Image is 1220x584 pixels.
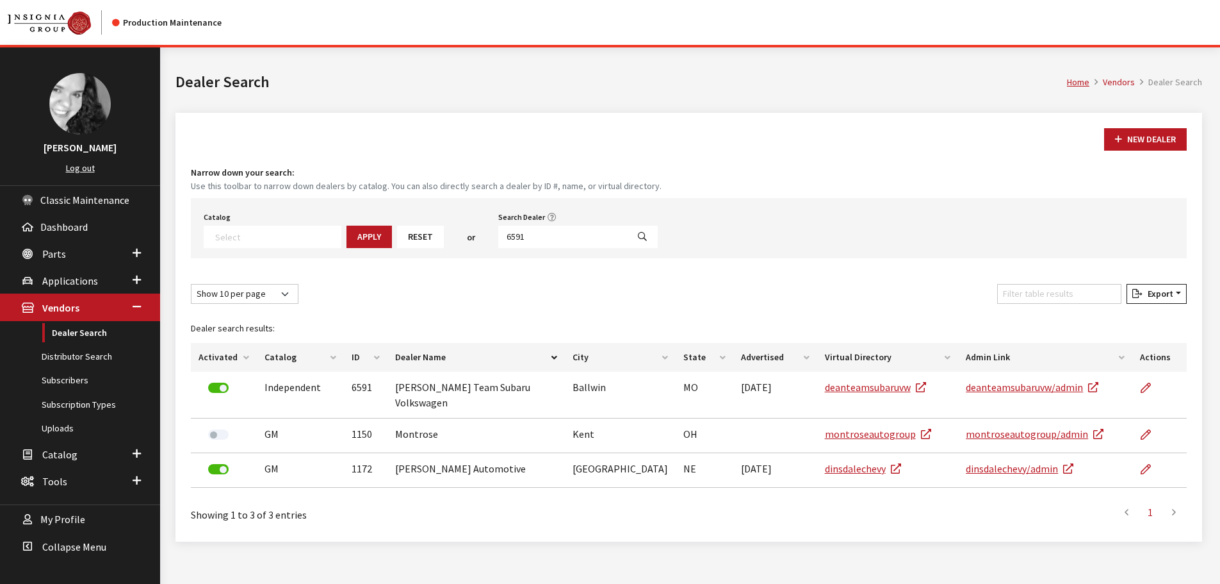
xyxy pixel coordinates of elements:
span: Select [204,226,341,248]
td: 6591 [344,372,388,419]
td: 1172 [344,453,388,488]
li: Dealer Search [1135,76,1202,89]
span: Tools [42,475,67,488]
td: Kent [565,419,676,453]
a: Insignia Group logo [8,10,112,35]
a: dinsdalechevy [825,462,901,475]
td: Montrose [387,419,565,453]
th: Catalog: activate to sort column ascending [257,343,344,372]
td: [DATE] [733,453,817,488]
button: Reset [397,226,444,248]
a: Edit Dealer [1140,453,1162,485]
a: montroseautogroup [825,428,931,440]
span: Applications [42,274,98,287]
label: Search Dealer [498,212,545,223]
li: Vendors [1089,76,1135,89]
img: Catalog Maintenance [8,12,91,35]
label: Deactivate Dealer [208,383,229,393]
td: [PERSON_NAME] Team Subaru Volkswagen [387,372,565,419]
td: [GEOGRAPHIC_DATA] [565,453,676,488]
h4: Narrow down your search: [191,166,1187,179]
th: Activated: activate to sort column ascending [191,343,257,372]
td: Independent [257,372,344,419]
td: [DATE] [733,372,817,419]
th: Admin Link: activate to sort column ascending [958,343,1132,372]
small: Use this toolbar to narrow down dealers by catalog. You can also directly search a dealer by ID #... [191,179,1187,193]
th: State: activate to sort column ascending [676,343,733,372]
td: GM [257,419,344,453]
a: montroseautogroup/admin [966,428,1103,440]
td: NE [676,453,733,488]
div: Showing 1 to 3 of 3 entries [191,498,597,522]
button: Search [627,226,658,248]
span: Classic Maintenance [40,194,129,206]
input: Search [498,226,628,248]
td: 1150 [344,419,388,453]
span: Vendors [42,302,79,315]
a: dinsdalechevy/admin [966,462,1073,475]
span: My Profile [40,513,85,526]
label: Activate Dealer [208,430,229,440]
button: Apply [346,226,392,248]
a: Edit Dealer [1140,372,1162,404]
label: Deactivate Dealer [208,464,229,474]
a: Log out [66,162,95,174]
a: Home [1067,76,1089,88]
th: Actions [1132,343,1187,372]
span: Catalog [42,448,77,461]
td: MO [676,372,733,419]
h1: Dealer Search [175,71,1067,94]
input: Filter table results [997,284,1121,304]
a: deanteamsubaruvw/admin [966,381,1098,394]
label: Catalog [204,212,231,223]
th: City: activate to sort column ascending [565,343,676,372]
td: [PERSON_NAME] Automotive [387,453,565,488]
a: 1 [1139,499,1162,525]
span: Export [1143,288,1173,299]
span: Parts [42,247,66,260]
h3: [PERSON_NAME] [13,140,147,155]
span: Dashboard [40,221,88,233]
th: ID: activate to sort column ascending [344,343,388,372]
button: Export [1126,284,1187,304]
button: New Dealer [1104,128,1187,151]
span: or [467,231,475,244]
caption: Dealer search results: [191,314,1187,343]
a: deanteamsubaruvw [825,381,926,394]
td: OH [676,419,733,453]
td: Ballwin [565,372,676,419]
textarea: Search [215,231,341,242]
img: Khrystal Dorton [49,73,111,135]
div: Production Maintenance [112,16,222,29]
th: Advertised: activate to sort column ascending [733,343,817,372]
td: GM [257,453,344,488]
th: Dealer Name: activate to sort column descending [387,343,565,372]
a: Edit Dealer [1140,419,1162,451]
th: Virtual Directory: activate to sort column ascending [817,343,959,372]
span: Collapse Menu [42,540,106,553]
